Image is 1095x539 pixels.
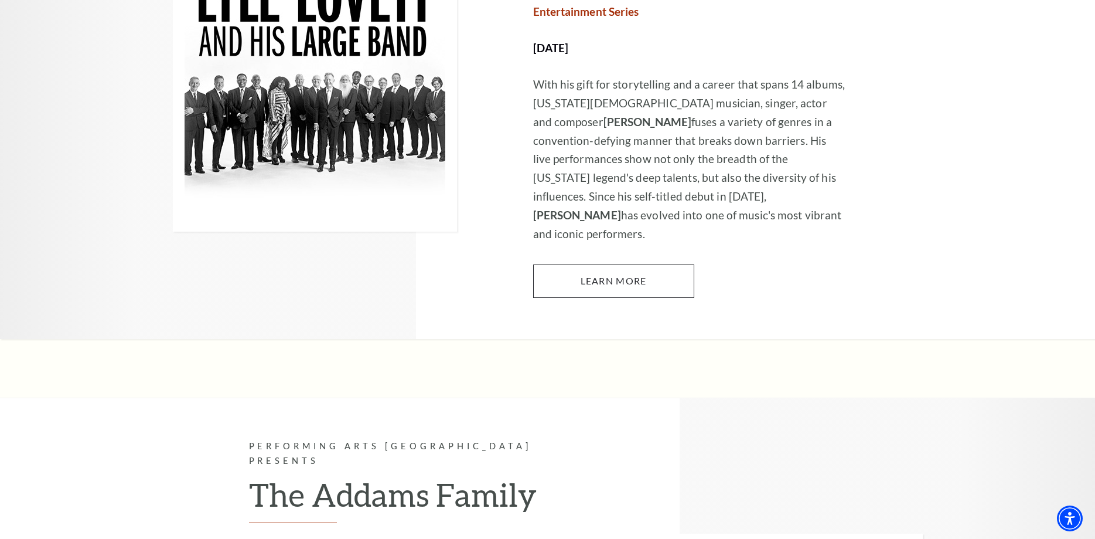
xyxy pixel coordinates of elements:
a: Learn More Lyle Lovett and his Large Band [533,265,694,297]
strong: [PERSON_NAME] [533,208,621,222]
strong: [DATE] [533,41,569,55]
strong: [PERSON_NAME] [603,115,691,128]
div: Accessibility Menu [1057,506,1083,531]
p: Performing Arts [GEOGRAPHIC_DATA] Presents [249,439,562,469]
h2: The Addams Family [249,476,562,524]
p: With his gift for storytelling and a career that spans 14 albums, [US_STATE][DEMOGRAPHIC_DATA] mu... [533,75,847,244]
